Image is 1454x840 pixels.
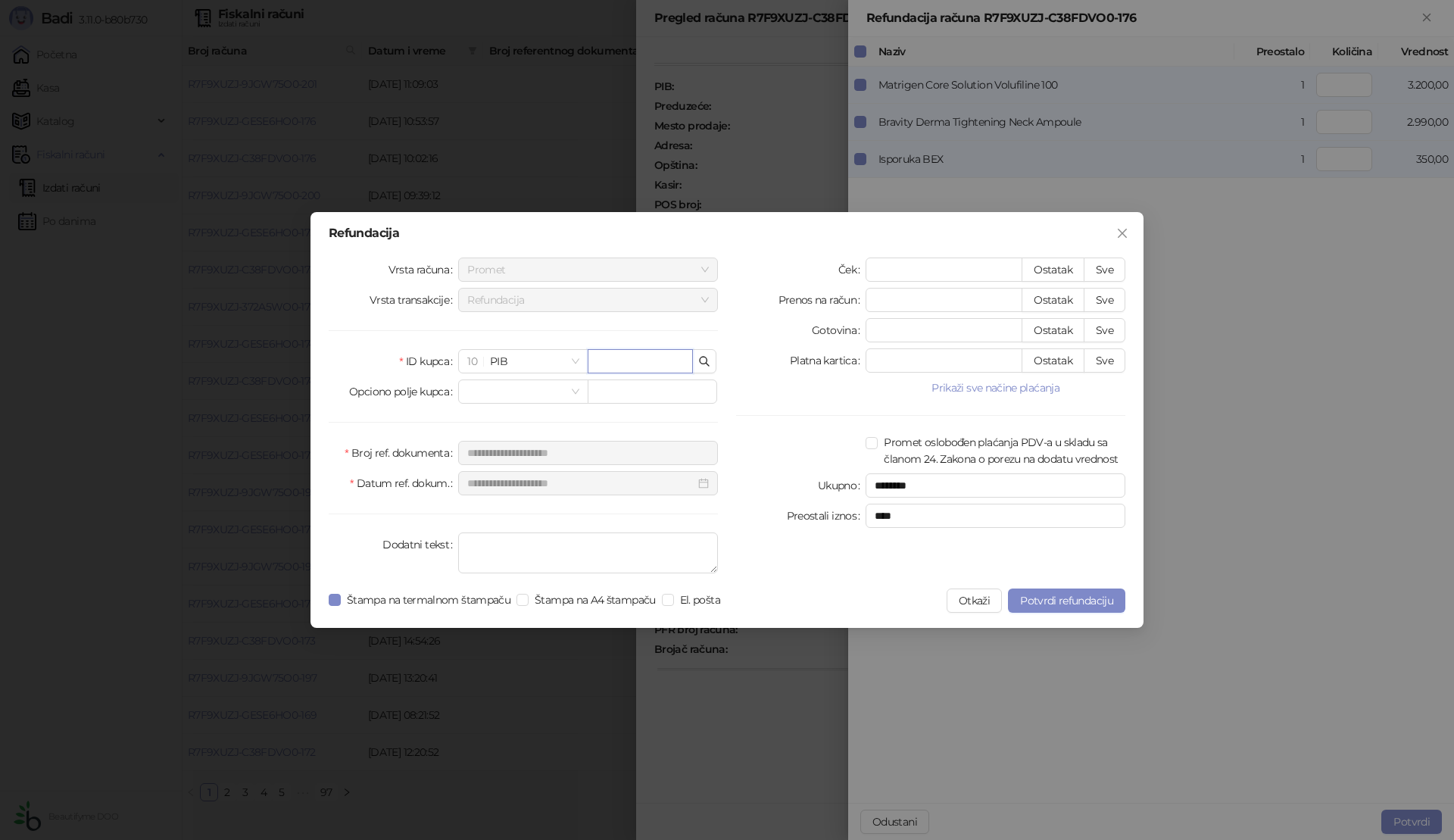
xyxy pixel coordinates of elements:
span: PIB [467,350,579,373]
label: Datum ref. dokum. [350,471,458,495]
span: 10 [467,354,477,368]
label: Vrsta transakcije [370,288,459,312]
span: Štampa na A4 štampaču [529,592,662,608]
label: Preostali iznos [787,504,866,528]
label: Dodatni tekst [382,532,458,557]
span: Potvrdi refundaciju [1020,594,1113,607]
button: Potvrdi refundaciju [1008,589,1125,613]
label: Opciono polje kupca [349,379,458,404]
label: Gotovina [812,318,866,342]
button: Sve [1084,348,1125,373]
button: Sve [1084,318,1125,342]
label: Ček [838,258,866,282]
button: Sve [1084,258,1125,282]
input: Datum ref. dokum. [467,475,695,492]
label: Broj ref. dokumenta [345,441,458,465]
label: Platna kartica [790,348,866,373]
span: Promet [467,258,709,281]
span: El. pošta [674,592,726,608]
button: Otkaži [947,589,1002,613]
button: Ostatak [1022,258,1084,282]
textarea: Dodatni tekst [458,532,718,573]
button: Ostatak [1022,348,1084,373]
label: Prenos na račun [778,288,866,312]
button: Ostatak [1022,318,1084,342]
span: Promet oslobođen plaćanja PDV-a u skladu sa članom 24. Zakona o porezu na dodatu vrednost [878,434,1125,467]
button: Close [1110,221,1134,245]
span: Zatvori [1110,227,1134,239]
button: Ostatak [1022,288,1084,312]
span: Refundacija [467,289,709,311]
div: Refundacija [329,227,1125,239]
label: Ukupno [818,473,866,498]
span: Štampa na termalnom štampaču [341,592,516,608]
span: close [1116,227,1128,239]
label: ID kupca [399,349,458,373]
input: Broj ref. dokumenta [458,441,718,465]
button: Sve [1084,288,1125,312]
label: Vrsta računa [388,258,459,282]
button: Prikaži sve načine plaćanja [866,379,1125,397]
